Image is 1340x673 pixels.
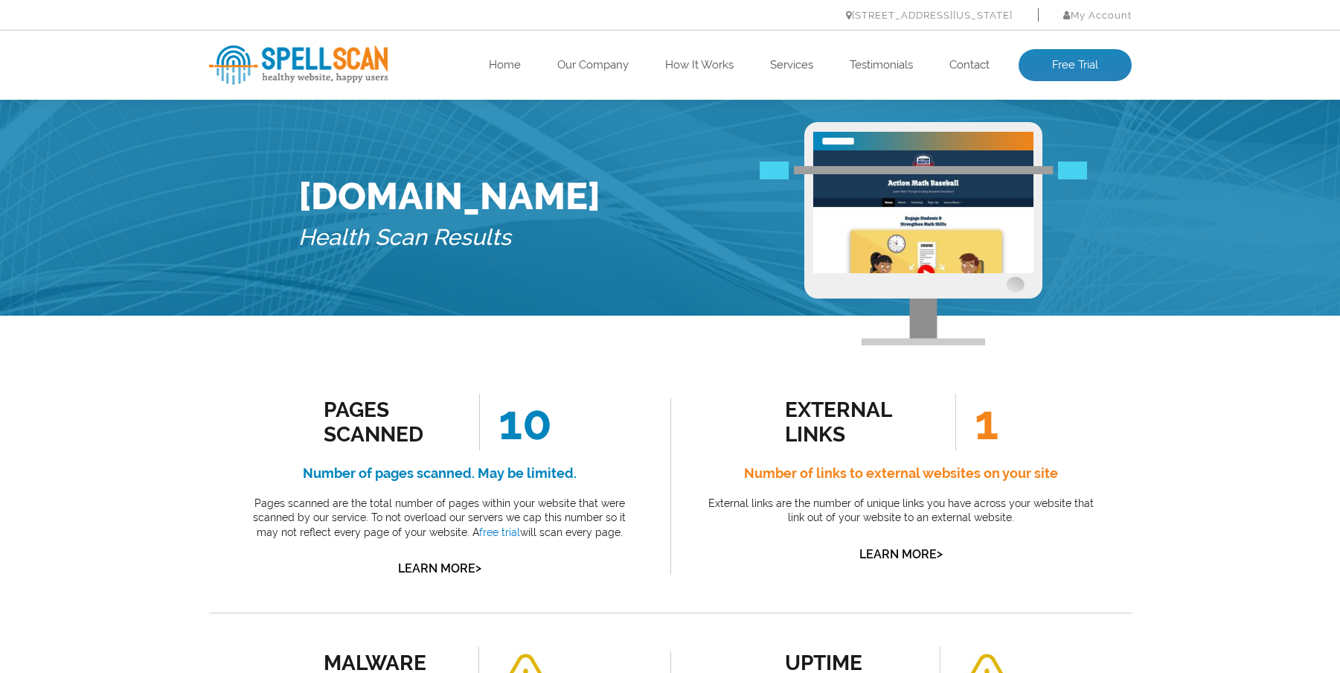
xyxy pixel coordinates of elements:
span: > [475,558,481,578]
a: Learn More> [398,561,481,575]
p: Pages scanned are the total number of pages within your website that were scanned by our service.... [243,497,637,540]
p: External links are the number of unique links you have across your website that link out of your ... [704,497,1098,526]
span: 1 [955,394,998,450]
div: external links [785,398,920,447]
a: free trial [479,526,520,538]
div: Pages Scanned [324,398,458,447]
h5: Health Scan Results [298,218,600,258]
span: > [937,543,943,564]
h1: [DOMAIN_NAME] [298,174,600,218]
h4: Number of links to external websites on your site [704,462,1098,485]
img: Free Website Analysis [813,150,1033,273]
img: Free Webiste Analysis [804,122,1042,345]
a: Learn More> [859,547,943,561]
img: Free Webiste Analysis [760,168,1087,186]
span: 10 [479,394,552,450]
h4: Number of pages scanned. May be limited. [243,462,637,485]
